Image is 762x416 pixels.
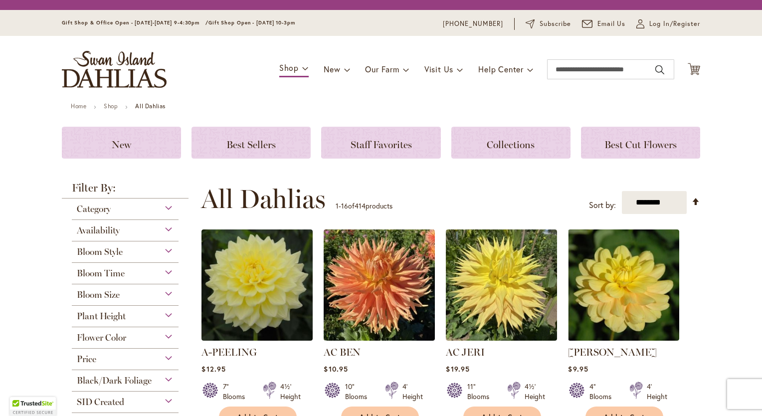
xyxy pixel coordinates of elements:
[446,364,469,374] span: $19.95
[647,382,667,402] div: 4' Height
[324,64,340,74] span: New
[424,64,453,74] span: Visit Us
[324,229,435,341] img: AC BEN
[77,397,124,408] span: SID Created
[77,332,126,343] span: Flower Color
[77,375,152,386] span: Black/Dark Foliage
[355,201,366,210] span: 414
[655,62,664,78] button: Search
[649,19,700,29] span: Log In/Register
[112,139,131,151] span: New
[191,127,311,159] a: Best Sellers
[201,346,257,358] a: A-PEELING
[589,382,617,402] div: 4" Blooms
[77,225,120,236] span: Availability
[62,127,181,159] a: New
[589,196,616,214] label: Sort by:
[135,102,166,110] strong: All Dahlias
[540,19,571,29] span: Subscribe
[77,246,123,257] span: Bloom Style
[525,382,545,402] div: 4½' Height
[446,333,557,343] a: AC Jeri
[581,127,700,159] a: Best Cut Flowers
[451,127,571,159] a: Collections
[77,204,111,214] span: Category
[279,62,299,73] span: Shop
[77,289,120,300] span: Bloom Size
[208,19,295,26] span: Gift Shop Open - [DATE] 10-3pm
[478,64,524,74] span: Help Center
[345,382,373,402] div: 10" Blooms
[568,229,679,341] img: AHOY MATEY
[443,19,503,29] a: [PHONE_NUMBER]
[201,364,225,374] span: $12.95
[568,333,679,343] a: AHOY MATEY
[62,51,167,88] a: store logo
[62,19,208,26] span: Gift Shop & Office Open - [DATE]-[DATE] 9-4:30pm /
[201,184,326,214] span: All Dahlias
[341,201,348,210] span: 16
[526,19,571,29] a: Subscribe
[104,102,118,110] a: Shop
[77,268,125,279] span: Bloom Time
[223,382,251,402] div: 7" Blooms
[636,19,700,29] a: Log In/Register
[568,346,657,358] a: [PERSON_NAME]
[321,127,440,159] a: Staff Favorites
[336,201,339,210] span: 1
[324,333,435,343] a: AC BEN
[226,139,276,151] span: Best Sellers
[402,382,423,402] div: 4' Height
[597,19,626,29] span: Email Us
[77,354,96,365] span: Price
[201,229,313,341] img: A-Peeling
[446,229,557,341] img: AC Jeri
[324,346,361,358] a: AC BEN
[467,382,495,402] div: 11" Blooms
[77,311,126,322] span: Plant Height
[201,333,313,343] a: A-Peeling
[324,364,348,374] span: $10.95
[336,198,392,214] p: - of products
[71,102,86,110] a: Home
[604,139,677,151] span: Best Cut Flowers
[351,139,412,151] span: Staff Favorites
[487,139,535,151] span: Collections
[62,183,189,199] strong: Filter By:
[280,382,301,402] div: 4½' Height
[10,397,56,416] div: TrustedSite Certified
[582,19,626,29] a: Email Us
[365,64,399,74] span: Our Farm
[446,346,485,358] a: AC JERI
[568,364,588,374] span: $9.95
